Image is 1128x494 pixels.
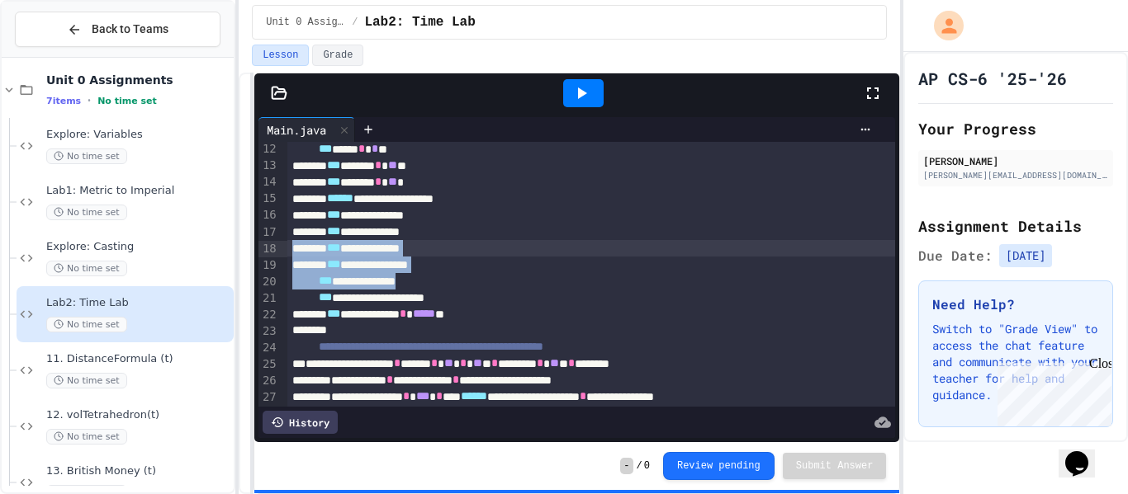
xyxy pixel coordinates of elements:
[263,411,338,434] div: History
[258,406,279,422] div: 28
[932,321,1099,403] p: Switch to "Grade View" to access the chat feature and communicate with your teacher for help and ...
[258,290,279,307] div: 21
[258,174,279,191] div: 14
[46,429,127,445] span: No time set
[258,373,279,389] div: 26
[97,96,157,106] span: No time set
[46,408,230,422] span: 12. volTetrahedron(t)
[783,453,887,479] button: Submit Answer
[923,169,1108,181] div: [PERSON_NAME][EMAIL_ADDRESS][DOMAIN_NAME]
[46,261,127,276] span: No time set
[46,96,81,106] span: 7 items
[258,224,279,241] div: 17
[312,45,363,66] button: Grade
[258,323,279,340] div: 23
[663,452,775,480] button: Review pending
[258,191,279,207] div: 15
[266,16,345,29] span: Unit 0 Assignments
[46,317,127,332] span: No time set
[46,240,230,254] span: Explore: Casting
[258,158,279,174] div: 13
[364,12,475,32] span: Lab2: Time Lab
[258,307,279,323] div: 22
[258,121,334,139] div: Main.java
[258,389,279,406] div: 27
[46,148,127,164] span: No time set
[352,16,358,29] span: /
[46,184,230,198] span: Lab1: Metric to Imperial
[258,274,279,290] div: 20
[999,244,1052,267] span: [DATE]
[796,459,874,473] span: Submit Answer
[258,257,279,274] div: 19
[258,356,279,373] div: 25
[258,207,279,223] div: 16
[258,141,279,158] div: 12
[46,73,230,87] span: Unit 0 Assignments
[1059,428,1111,478] iframe: chat widget
[46,128,230,142] span: Explore: Variables
[88,94,91,107] span: •
[92,21,168,38] span: Back to Teams
[991,356,1111,426] iframe: chat widget
[7,7,114,105] div: Chat with us now!Close
[46,464,230,478] span: 13. British Money (t)
[620,458,633,474] span: -
[258,241,279,257] div: 18
[46,352,230,366] span: 11. DistanceFormula (t)
[917,7,968,45] div: My Account
[46,296,230,310] span: Lab2: Time Lab
[918,246,993,266] span: Due Date:
[46,373,127,388] span: No time set
[918,117,1113,140] h2: Your Progress
[46,205,127,220] span: No time set
[644,459,650,473] span: 0
[15,12,220,47] button: Back to Teams
[252,45,309,66] button: Lesson
[923,153,1108,168] div: [PERSON_NAME]
[918,67,1067,90] h1: AP CS-6 '25-'26
[258,117,355,142] div: Main.java
[932,294,1099,314] h3: Need Help?
[918,214,1113,238] h2: Assignment Details
[258,340,279,356] div: 24
[637,459,642,473] span: /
